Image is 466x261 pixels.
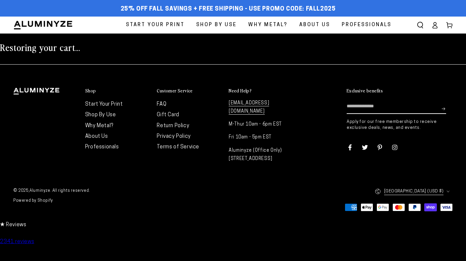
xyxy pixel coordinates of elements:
[337,17,396,33] a: Professionals
[342,21,391,29] span: Professionals
[121,17,190,33] a: Start Your Print
[229,133,294,141] p: Fri 10am - 5pm EST
[299,21,330,29] span: About Us
[294,17,335,33] a: About Us
[347,88,453,94] summary: Exclusive benefits
[413,18,428,32] summary: Search our site
[229,88,252,94] h2: Need Help?
[85,88,96,94] h2: Shop
[442,99,446,119] button: Subscribe
[229,101,269,115] a: [EMAIL_ADDRESS][DOMAIN_NAME]
[13,20,73,30] img: Aluminyze
[29,189,50,193] a: Aluminyze
[243,17,293,33] a: Why Metal?
[126,21,185,29] span: Start Your Print
[85,102,123,107] a: Start Your Print
[157,102,166,107] a: FAQ
[384,187,443,195] span: [GEOGRAPHIC_DATA] (USD $)
[191,17,242,33] a: Shop By Use
[85,123,113,129] a: Why Metal?
[13,199,53,203] a: Powered by Shopify
[85,144,119,150] a: Professionals
[229,146,294,163] p: Aluminyze (Office Only) [STREET_ADDRESS]
[347,119,453,131] p: Apply for our free membership to receive exclusive deals, news, and events.
[248,21,288,29] span: Why Metal?
[157,123,189,129] a: Return Policy
[157,134,191,139] a: Privacy Policy
[13,186,233,196] small: © 2025, . All rights reserved.
[196,21,237,29] span: Shop By Use
[85,88,150,94] summary: Shop
[157,88,193,94] h2: Customer Service
[347,88,383,94] h2: Exclusive benefits
[229,120,294,129] p: M-Thur 10am - 6pm EST
[375,184,453,198] button: [GEOGRAPHIC_DATA] (USD $)
[85,112,116,118] a: Shop By Use
[229,88,294,94] summary: Need Help?
[157,144,199,150] a: Terms of Service
[157,88,222,94] summary: Customer Service
[121,6,336,13] span: 25% off FALL Savings + Free Shipping - Use Promo Code: FALL2025
[85,134,108,139] a: About Us
[157,112,179,118] a: Gift Card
